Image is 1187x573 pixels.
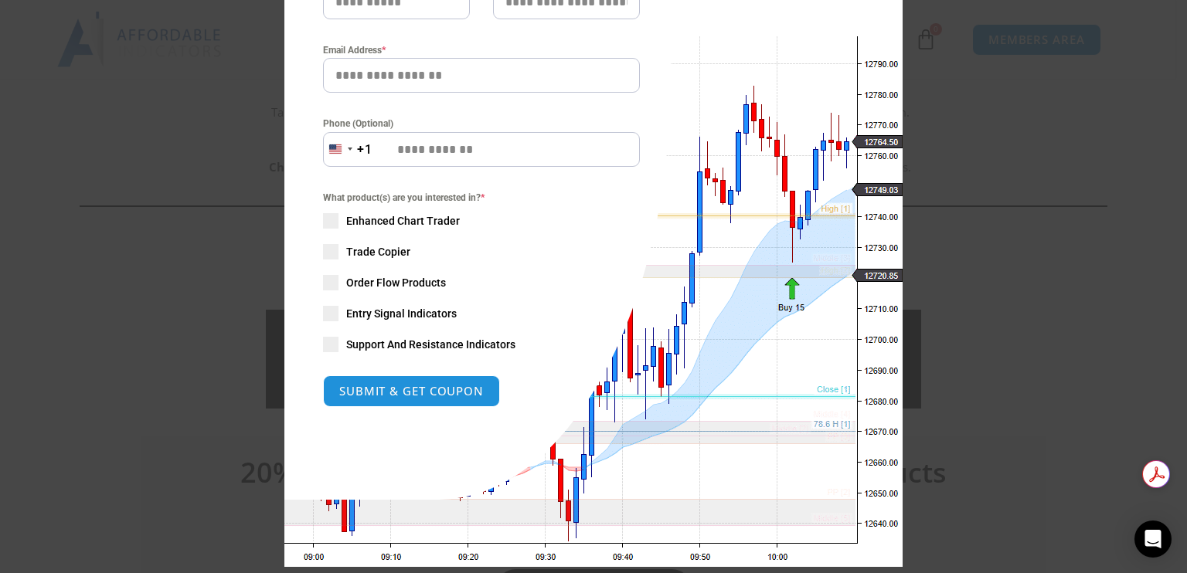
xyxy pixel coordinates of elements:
div: Keywords by Traffic [171,91,260,101]
div: Domain Overview [59,91,138,101]
button: Selected country [323,132,372,167]
span: Support And Resistance Indicators [346,337,515,352]
button: SUBMIT & GET COUPON [323,375,500,407]
span: Trade Copier [346,244,410,259]
img: logo_orange.svg [25,25,37,37]
img: website_grey.svg [25,40,37,53]
div: +1 [357,140,372,160]
label: Support And Resistance Indicators [323,337,640,352]
label: Trade Copier [323,244,640,259]
span: Entry Signal Indicators [346,306,457,321]
label: Entry Signal Indicators [323,306,640,321]
label: Order Flow Products [323,275,640,290]
label: Phone (Optional) [323,116,640,131]
div: Domain: [DOMAIN_NAME] [40,40,170,53]
span: Enhanced Chart Trader [346,213,460,229]
span: Order Flow Products [346,275,446,290]
label: Email Address [323,42,640,58]
div: v 4.0.25 [43,25,76,37]
img: tab_keywords_by_traffic_grey.svg [154,90,166,102]
label: Enhanced Chart Trader [323,213,640,229]
span: What product(s) are you interested in? [323,190,640,205]
div: Open Intercom Messenger [1134,520,1172,558]
img: tab_domain_overview_orange.svg [42,90,54,102]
